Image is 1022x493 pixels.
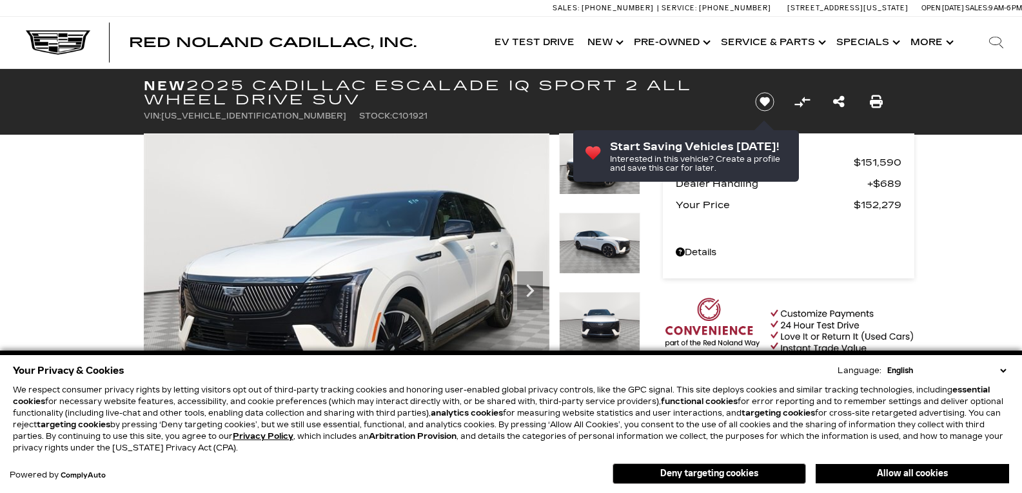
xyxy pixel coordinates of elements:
span: $152,279 [854,196,901,214]
a: EV Test Drive [488,17,581,68]
span: [PHONE_NUMBER] [582,4,654,12]
a: Specials [830,17,904,68]
span: MSRP [676,153,854,171]
button: Allow all cookies [816,464,1009,483]
a: ComplyAuto [61,472,106,479]
strong: analytics cookies [431,409,503,418]
span: Your Price [676,196,854,214]
a: Share this New 2025 Cadillac ESCALADE IQ Sport 2 All Wheel Drive SUV [833,93,845,111]
img: New 2025 Summit White Cadillac Sport 2 image 1 [144,133,549,438]
img: New 2025 Summit White Cadillac Sport 2 image 2 [559,213,640,274]
span: C101921 [392,111,427,121]
span: VIN: [144,111,161,121]
a: Dealer Handling $689 [676,175,901,193]
span: Stock: [359,111,392,121]
strong: New [144,78,186,93]
span: 9 AM-6 PM [988,4,1022,12]
button: Save vehicle [751,92,779,112]
span: $689 [867,175,901,193]
a: Sales: [PHONE_NUMBER] [553,5,657,12]
span: Service: [662,4,697,12]
button: Compare vehicle [792,92,812,111]
strong: targeting cookies [37,420,110,429]
a: [STREET_ADDRESS][US_STATE] [787,4,909,12]
a: Print this New 2025 Cadillac ESCALADE IQ Sport 2 All Wheel Drive SUV [870,93,883,111]
a: Service & Parts [714,17,830,68]
span: Your Privacy & Cookies [13,362,124,380]
span: Dealer Handling [676,175,867,193]
span: $151,590 [854,153,901,171]
button: More [904,17,958,68]
div: Powered by [10,471,106,479]
img: New 2025 Summit White Cadillac Sport 2 image 3 [559,292,640,353]
a: New [581,17,627,68]
span: Red Noland Cadillac, Inc. [129,35,417,50]
select: Language Select [884,365,1009,376]
strong: targeting cookies [742,409,815,418]
a: MSRP $151,590 [676,153,901,171]
a: Pre-Owned [627,17,714,68]
a: Details [676,244,901,262]
strong: Arbitration Provision [369,432,457,441]
strong: functional cookies [661,397,738,406]
p: We respect consumer privacy rights by letting visitors opt out of third-party tracking cookies an... [13,384,1009,454]
span: [US_VEHICLE_IDENTIFICATION_NUMBER] [161,111,346,121]
button: Deny targeting cookies [613,463,806,484]
div: Next [517,271,543,310]
h1: 2025 Cadillac ESCALADE IQ Sport 2 All Wheel Drive SUV [144,79,734,107]
a: Service: [PHONE_NUMBER] [657,5,774,12]
span: Sales: [965,4,988,12]
span: [PHONE_NUMBER] [699,4,771,12]
img: New 2025 Summit White Cadillac Sport 2 image 1 [559,133,640,195]
a: Your Price $152,279 [676,196,901,214]
img: Cadillac Dark Logo with Cadillac White Text [26,30,90,55]
span: Open [DATE] [921,4,964,12]
div: Language: [838,367,881,374]
a: Privacy Policy [233,432,293,441]
a: Red Noland Cadillac, Inc. [129,36,417,49]
span: Sales: [553,4,580,12]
